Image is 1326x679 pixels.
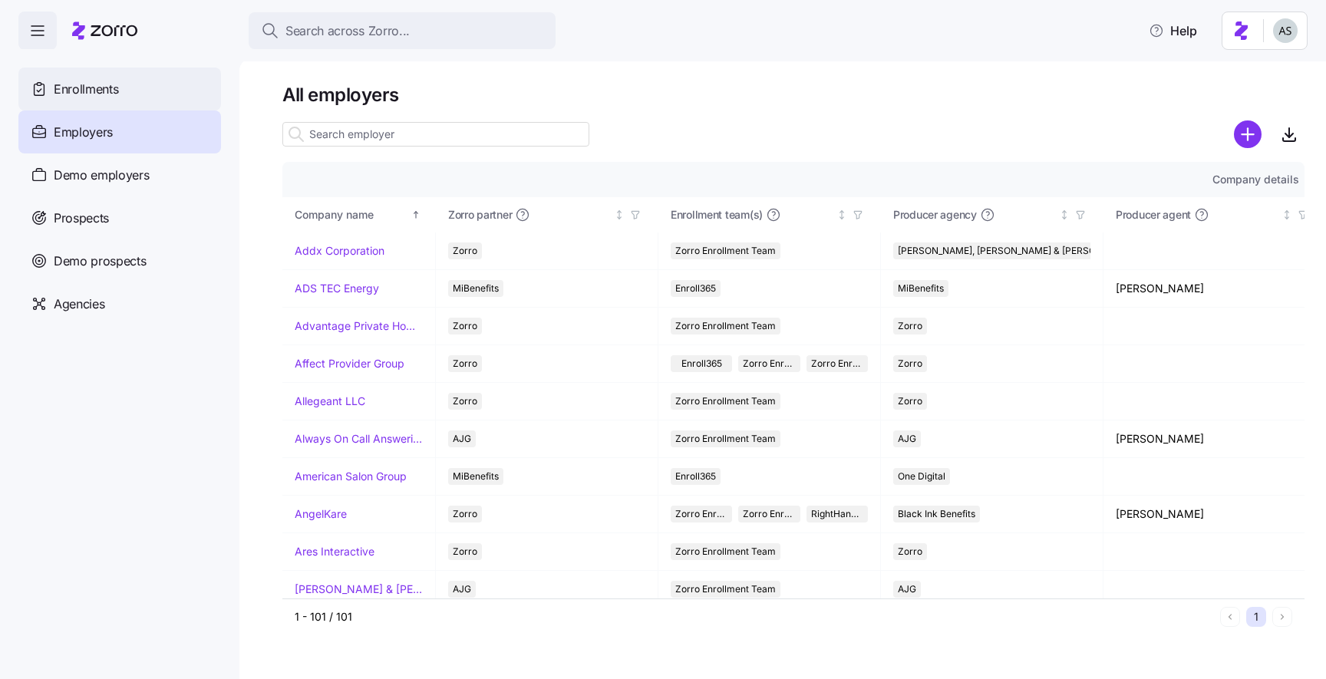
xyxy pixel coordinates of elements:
[675,318,776,335] span: Zorro Enrollment Team
[18,239,221,282] a: Demo prospects
[453,543,477,560] span: Zorro
[295,582,423,597] a: [PERSON_NAME] & [PERSON_NAME]'s
[1273,18,1298,43] img: c4d3a52e2a848ea5f7eb308790fba1e4
[295,544,374,559] a: Ares Interactive
[898,468,945,485] span: One Digital
[1103,496,1326,533] td: [PERSON_NAME]
[285,21,410,41] span: Search across Zorro...
[295,356,404,371] a: Affect Provider Group
[295,281,379,296] a: ADS TEC Energy
[448,207,512,222] span: Zorro partner
[898,242,1136,259] span: [PERSON_NAME], [PERSON_NAME] & [PERSON_NAME]
[295,469,407,484] a: American Salon Group
[18,282,221,325] a: Agencies
[898,280,944,297] span: MiBenefits
[453,506,477,522] span: Zorro
[54,123,113,142] span: Employers
[675,242,776,259] span: Zorro Enrollment Team
[18,110,221,153] a: Employers
[1246,607,1266,627] button: 1
[675,543,776,560] span: Zorro Enrollment Team
[18,196,221,239] a: Prospects
[54,295,104,314] span: Agencies
[295,431,423,447] a: Always On Call Answering Service
[671,207,763,222] span: Enrollment team(s)
[295,318,423,334] a: Advantage Private Home Care
[658,197,881,232] th: Enrollment team(s)Not sorted
[1234,120,1262,148] svg: add icon
[1116,207,1191,222] span: Producer agent
[1103,420,1326,458] td: [PERSON_NAME]
[898,506,975,522] span: Black Ink Benefits
[54,80,118,99] span: Enrollments
[295,394,365,409] a: Allegeant LLC
[453,581,471,598] span: AJG
[453,393,477,410] span: Zorro
[282,197,436,232] th: Company nameSorted ascending
[411,209,421,220] div: Sorted ascending
[436,197,658,232] th: Zorro partnerNot sorted
[453,280,499,297] span: MiBenefits
[675,393,776,410] span: Zorro Enrollment Team
[295,243,384,259] a: Addx Corporation
[453,242,477,259] span: Zorro
[295,206,408,223] div: Company name
[675,280,716,297] span: Enroll365
[1103,270,1326,308] td: [PERSON_NAME]
[743,506,795,522] span: Zorro Enrollment Experts
[1272,607,1292,627] button: Next page
[1220,607,1240,627] button: Previous page
[881,197,1103,232] th: Producer agencyNot sorted
[453,318,477,335] span: Zorro
[893,207,977,222] span: Producer agency
[18,68,221,110] a: Enrollments
[675,468,716,485] span: Enroll365
[681,355,722,372] span: Enroll365
[898,543,922,560] span: Zorro
[898,430,916,447] span: AJG
[898,393,922,410] span: Zorro
[54,166,150,185] span: Demo employers
[836,209,847,220] div: Not sorted
[54,209,109,228] span: Prospects
[811,355,863,372] span: Zorro Enrollment Experts
[675,430,776,447] span: Zorro Enrollment Team
[54,252,147,271] span: Demo prospects
[675,581,776,598] span: Zorro Enrollment Team
[1149,21,1197,40] span: Help
[249,12,556,49] button: Search across Zorro...
[1103,197,1326,232] th: Producer agentNot sorted
[1281,209,1292,220] div: Not sorted
[282,122,589,147] input: Search employer
[1059,209,1070,220] div: Not sorted
[295,609,1214,625] div: 1 - 101 / 101
[898,355,922,372] span: Zorro
[282,83,1305,107] h1: All employers
[453,355,477,372] span: Zorro
[675,506,727,522] span: Zorro Enrollment Team
[453,468,499,485] span: MiBenefits
[811,506,863,522] span: RightHandMan Financial
[898,581,916,598] span: AJG
[898,318,922,335] span: Zorro
[453,430,471,447] span: AJG
[18,153,221,196] a: Demo employers
[743,355,795,372] span: Zorro Enrollment Team
[1136,15,1209,46] button: Help
[295,506,347,522] a: AngelKare
[614,209,625,220] div: Not sorted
